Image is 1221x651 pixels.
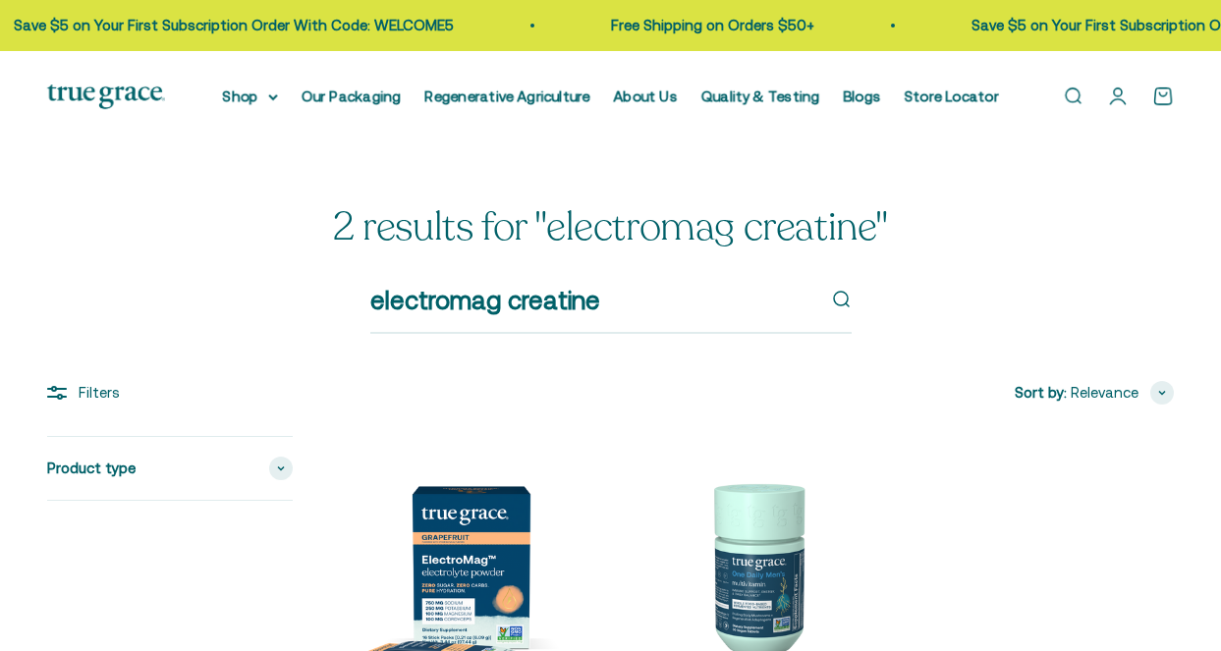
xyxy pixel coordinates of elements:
[844,87,881,104] a: Blogs
[1071,381,1138,405] span: Relevance
[425,87,590,104] a: Regenerative Agriculture
[12,14,452,37] p: Save $5 on Your First Subscription Order With Code: WELCOME5
[223,84,278,108] summary: Shop
[1015,381,1067,405] span: Sort by:
[614,87,678,104] a: About Us
[47,437,293,500] summary: Product type
[47,381,293,405] div: Filters
[905,87,999,104] a: Store Locator
[1071,381,1174,405] button: Relevance
[47,457,136,480] span: Product type
[302,87,402,104] a: Our Packaging
[701,87,820,104] a: Quality & Testing
[609,17,812,33] a: Free Shipping on Orders $50+
[47,205,1174,248] h1: 2 results for "electromag creatine"
[370,280,814,321] input: Search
